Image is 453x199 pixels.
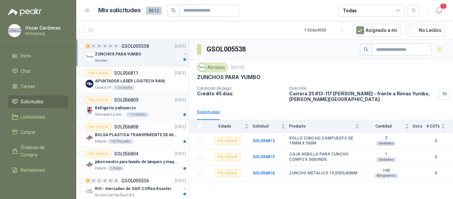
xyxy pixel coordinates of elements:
p: Inntegroup [25,32,67,36]
div: Por cotizar [86,96,111,104]
th: Cantidad [363,120,413,133]
th: Producto [289,120,363,133]
b: 0 [426,154,445,160]
a: Por cotizarSOL056809[DATE] Company LogoRefrigerio y almuerzoGimnasio La Colina1 Unidades [76,93,189,120]
div: 0 [114,44,119,49]
img: Company Logo [86,187,94,195]
div: 0 [102,44,107,49]
p: [DATE] [175,178,186,184]
p: SOL056811 [114,71,138,75]
div: 0 [114,178,119,183]
a: SOL056813 [253,139,275,143]
div: 1 Bidón [107,166,124,171]
a: Chat [8,65,68,77]
b: 1 [363,152,409,157]
b: CAJA HEBILLA PARA ZUNCHO COMPU X 500UNDS [289,152,359,162]
p: [DATE] [175,70,186,76]
p: SOL056808 [114,125,138,129]
a: Por cotizarSOL056804[DATE] Company Logojabón neutro para lavado de tanques y maquinas.Patojito1 B... [76,147,189,174]
img: Company Logo [86,53,94,61]
a: Por cotizarSOL056811[DATE] Company LogoAPUNTADOR LÁSER LOGITECH R400Caracol TV1 Unidades [76,66,189,93]
p: Crédito 45 días [197,91,284,96]
p: Patojito [95,139,106,144]
img: Company Logo [86,107,94,115]
img: Company Logo [198,64,206,71]
a: Licitaciones [8,111,68,123]
p: [DATE] [175,43,186,50]
div: 0 [91,178,96,183]
p: Refrigerio y almuerzo [95,105,136,111]
div: Por cotizar [215,153,240,161]
a: Cotizar [8,126,68,139]
a: Tareas [8,80,68,93]
span: Solicitudes [21,98,43,105]
p: ZUNCHOS PARA YUMBO [197,74,261,81]
p: SOL056809 [114,98,138,102]
div: 0 [108,178,113,183]
div: 0 [91,44,96,49]
span: Órdenes de Compra [21,144,62,158]
span: Estado [206,124,243,129]
b: ROLLO ZUNCHO COMPUESTO DE 19MM X 500M [289,136,359,146]
p: GSOL005538 [121,44,149,49]
div: Unidades [376,157,396,162]
div: Solicitudes [197,109,220,116]
div: Por cotizar [86,123,111,131]
a: Solicitudes [8,95,68,108]
p: Rio Fertil del Pacífico S.A.S. [95,193,135,198]
div: 1 [86,178,91,183]
img: Company Logo [86,134,94,142]
p: [DATE] [175,124,186,130]
a: Configuración [8,179,68,192]
b: ZUNCHO METALICO 19,05X0,80MM [289,171,357,176]
a: SOL056815 [253,154,275,159]
div: 3 [86,44,91,49]
p: Carrera 25 #13-117 [PERSON_NAME] - frente a Rimax Yumbo , [PERSON_NAME][GEOGRAPHIC_DATA] [289,91,436,102]
h1: Mis solicitudes [98,6,141,15]
span: search [364,47,368,52]
a: 1 0 0 0 0 0 GSOL005536[DATE] Company LogoRIO - mercadeo de SAFI COffee RoasterRio Fertil del Pací... [86,177,187,198]
b: 2 [363,136,409,141]
div: 0 [108,44,113,49]
span: 1 [440,3,447,9]
p: Dirección [289,86,436,91]
p: ZUNCHOS PARA YUMBO [95,51,141,57]
p: [DATE] [175,151,186,157]
p: APUNTADOR LÁSER LOGITECH R400 [95,78,165,84]
span: Cantidad [363,124,404,129]
th: Solicitud [253,120,289,133]
div: 0 [102,178,107,183]
div: Todas [343,7,357,14]
div: Por cotizar [215,169,240,177]
div: 0 [97,44,102,49]
div: Unidades [376,141,396,146]
th: # COTs [426,120,453,133]
span: Cotizar [21,129,36,136]
span: search [171,8,176,13]
div: Kilogramos [374,173,398,178]
div: Por cotizar [215,137,240,145]
p: BOLSA PLASTICA TRANSPARENTE DE 40*60 CMS [95,132,177,138]
a: Órdenes de Compra [8,141,68,161]
div: 1 Unidades [126,112,149,117]
button: No Leídos [406,24,445,37]
b: 0 [426,170,445,176]
span: Solicitud [253,124,280,129]
p: GSOL005536 [121,178,149,183]
span: Producto [289,124,354,129]
h3: GSOL005538 [207,44,247,54]
p: Caracol TV [95,85,111,90]
p: SOL056804 [114,151,138,156]
img: Company Logo [86,80,94,88]
img: Logo peakr [8,8,42,16]
img: Company Logo [8,24,21,37]
a: SOL056816 [253,171,275,175]
p: Gimnasio La Colina [95,112,125,117]
div: 0 [97,178,102,183]
p: [DATE] [231,64,244,71]
p: Condición de pago [197,86,284,91]
th: Docs [413,120,426,133]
